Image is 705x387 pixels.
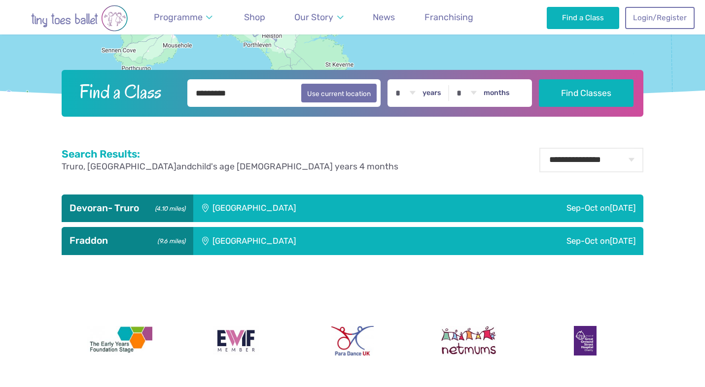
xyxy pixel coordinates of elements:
span: News [373,12,395,22]
h3: Devoran- Truro [70,202,185,214]
h2: Find a Class [71,79,181,104]
span: Franchising [424,12,473,22]
div: [GEOGRAPHIC_DATA] [193,227,448,255]
a: Franchising [420,6,478,29]
img: Encouraging Women Into Franchising [213,326,260,355]
button: Find Classes [539,79,634,107]
a: Login/Register [625,7,694,29]
div: Sep-Oct on [448,227,643,255]
h3: Fraddon [70,235,185,247]
a: Our Story [290,6,348,29]
span: [DATE] [610,203,635,213]
span: Programme [154,12,203,22]
span: child's age [DEMOGRAPHIC_DATA] years 4 months [192,161,398,171]
small: (4.10 miles) [152,202,185,213]
label: months [484,89,510,97]
a: Find a Class [547,7,619,29]
div: Sep-Oct on [448,194,643,222]
button: Use current location [301,84,377,102]
p: and [62,161,398,173]
h2: Search Results: [62,148,398,161]
span: Truro, [GEOGRAPHIC_DATA] [62,161,176,171]
div: [GEOGRAPHIC_DATA] [193,194,448,222]
img: Google [2,89,35,101]
a: Programme [149,6,217,29]
span: Our Story [294,12,333,22]
img: tiny toes ballet [10,5,148,32]
label: years [423,89,441,97]
a: News [368,6,399,29]
img: Para Dance UK [331,326,374,355]
small: (9.6 miles) [154,235,185,245]
a: Open this area in Google Maps (opens a new window) [2,89,35,101]
a: Shop [240,6,270,29]
span: Shop [244,12,265,22]
img: The Early Years Foundation Stage [87,326,152,355]
span: [DATE] [610,236,635,246]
